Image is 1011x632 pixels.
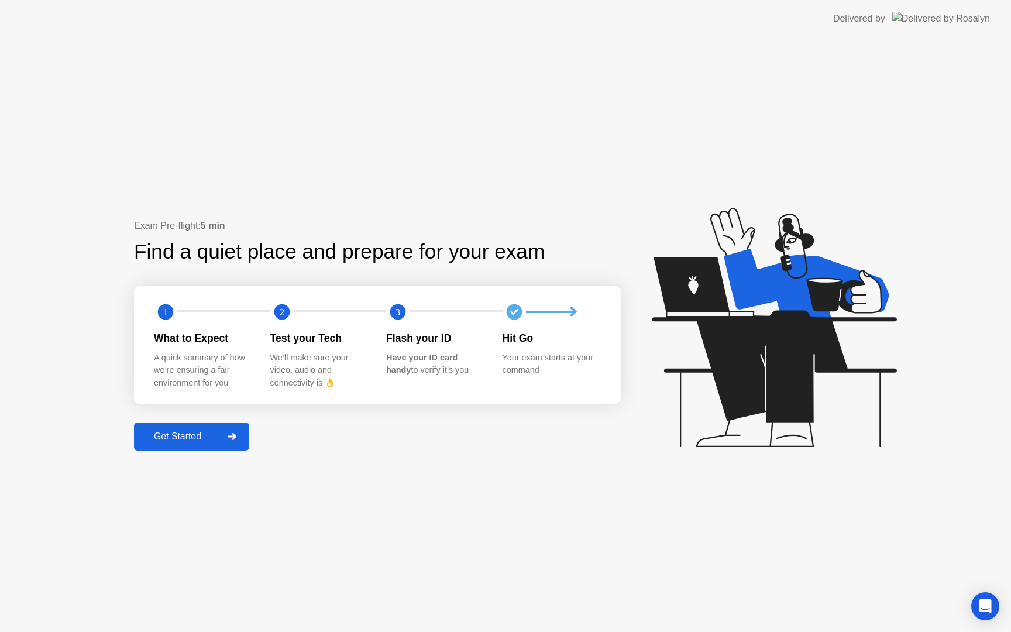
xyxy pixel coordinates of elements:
[386,352,484,377] div: to verify it’s you
[386,331,484,346] div: Flash your ID
[270,331,368,346] div: Test your Tech
[137,431,218,442] div: Get Started
[201,221,225,231] b: 5 min
[396,307,400,318] text: 3
[154,331,252,346] div: What to Expect
[833,12,885,26] div: Delivered by
[134,423,249,451] button: Get Started
[134,236,546,267] div: Find a quiet place and prepare for your exam
[503,331,600,346] div: Hit Go
[971,592,999,620] div: Open Intercom Messenger
[134,219,621,233] div: Exam Pre-flight:
[503,352,600,377] div: Your exam starts at your command
[386,353,458,375] b: Have your ID card handy
[892,12,990,25] img: Delivered by Rosalyn
[270,352,368,390] div: We’ll make sure your video, audio and connectivity is 👌
[163,307,168,318] text: 1
[154,352,252,390] div: A quick summary of how we’re ensuring a fair environment for you
[279,307,284,318] text: 2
